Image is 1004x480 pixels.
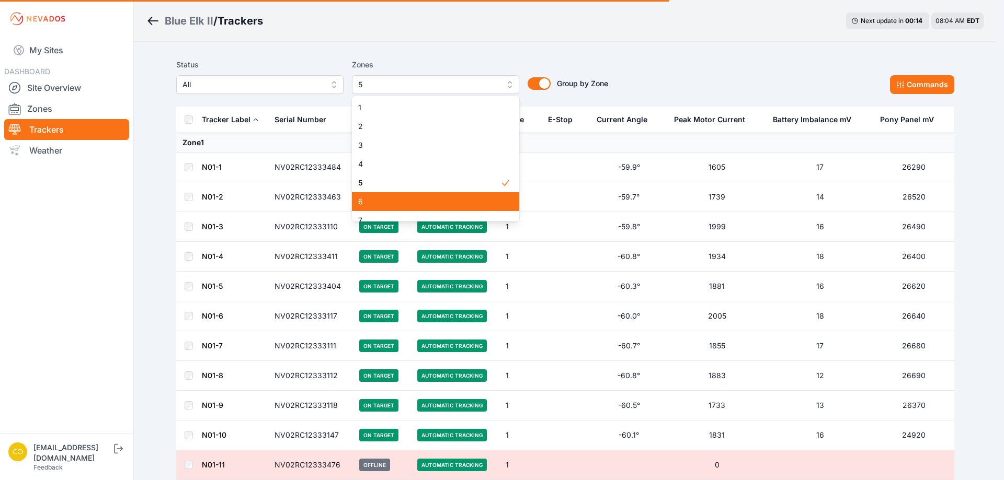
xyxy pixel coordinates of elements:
[358,121,500,132] span: 2
[358,159,500,169] span: 4
[358,140,500,150] span: 3
[352,96,519,221] div: 5
[358,215,500,226] span: 7
[352,75,519,94] button: 5
[358,78,498,91] span: 5
[358,196,500,207] span: 6
[358,178,500,188] span: 5
[358,102,500,113] span: 1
